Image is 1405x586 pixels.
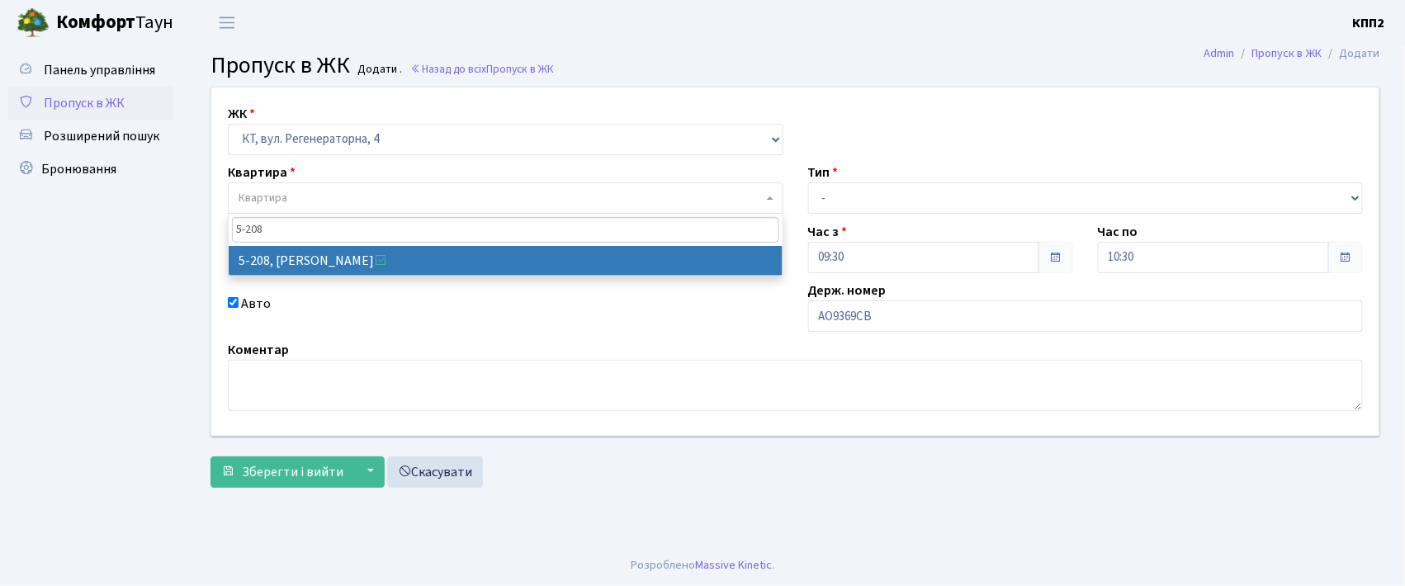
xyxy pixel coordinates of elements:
[808,222,848,242] label: Час з
[1204,45,1235,62] a: Admin
[410,61,554,77] a: Назад до всіхПропуск в ЖК
[387,456,483,488] a: Скасувати
[228,340,289,360] label: Коментар
[808,281,887,300] label: Держ. номер
[631,556,774,574] div: Розроблено .
[8,54,173,87] a: Панель управління
[44,94,125,112] span: Пропуск в ЖК
[8,153,173,186] a: Бронювання
[229,246,783,276] li: 5-208, [PERSON_NAME]
[8,120,173,153] a: Розширений пошук
[44,127,159,145] span: Розширений пошук
[1322,45,1380,63] li: Додати
[206,9,248,36] button: Переключити навігацію
[1252,45,1322,62] a: Пропуск в ЖК
[17,7,50,40] img: logo.png
[1353,14,1385,32] b: КПП2
[1180,36,1405,71] nav: breadcrumb
[44,61,155,79] span: Панель управління
[1353,13,1385,33] a: КПП2
[1098,222,1138,242] label: Час по
[239,190,287,206] span: Квартира
[228,163,296,182] label: Квартира
[241,294,271,314] label: Авто
[8,87,173,120] a: Пропуск в ЖК
[695,556,772,574] a: Massive Kinetic
[211,49,350,82] span: Пропуск в ЖК
[242,463,343,481] span: Зберегти і вийти
[56,9,173,37] span: Таун
[41,160,116,178] span: Бронювання
[486,61,554,77] span: Пропуск в ЖК
[211,456,354,488] button: Зберегти і вийти
[56,9,135,35] b: Комфорт
[355,63,403,77] small: Додати .
[228,104,255,124] label: ЖК
[808,163,839,182] label: Тип
[808,300,1364,332] input: АА1234АА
